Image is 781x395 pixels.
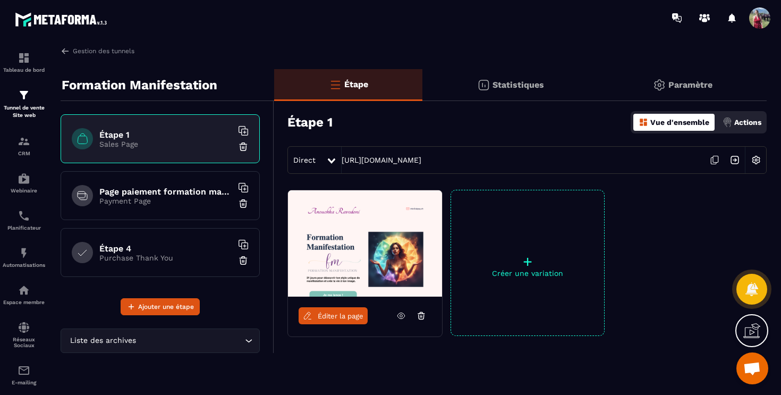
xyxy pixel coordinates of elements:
div: Ouvrir le chat [736,352,768,384]
p: Webinaire [3,188,45,194]
a: automationsautomationsAutomatisations [3,239,45,276]
img: formation [18,135,30,148]
img: arrow-next.bcc2205e.svg [725,150,745,170]
p: Vue d'ensemble [650,118,709,127]
a: [URL][DOMAIN_NAME] [342,156,421,164]
a: Éditer la page [299,307,368,324]
a: formationformationCRM [3,127,45,164]
h3: Étape 1 [287,115,333,130]
p: Purchase Thank You [99,254,232,262]
a: formationformationTableau de bord [3,44,45,81]
p: Automatisations [3,262,45,268]
img: actions.d6e523a2.png [723,117,732,127]
p: CRM [3,150,45,156]
a: social-networksocial-networkRéseaux Sociaux [3,313,45,356]
p: Payment Page [99,197,232,205]
p: Paramètre [668,80,712,90]
a: emailemailE-mailing [3,356,45,393]
p: Tableau de bord [3,67,45,73]
img: trash [238,198,249,209]
img: trash [238,141,249,152]
img: email [18,364,30,377]
img: logo [15,10,111,29]
img: setting-gr.5f69749f.svg [653,79,666,91]
img: automations [18,284,30,297]
img: automations [18,247,30,259]
img: arrow [61,46,70,56]
div: Search for option [61,329,260,353]
img: stats.20deebd0.svg [477,79,490,91]
a: automationsautomationsEspace membre [3,276,45,313]
img: dashboard-orange.40269519.svg [639,117,648,127]
button: Ajouter une étape [121,298,200,315]
h6: Étape 1 [99,130,232,140]
img: formation [18,89,30,102]
p: Étape [344,79,368,89]
img: bars-o.4a397970.svg [329,78,342,91]
p: Créer une variation [451,269,604,278]
p: Formation Manifestation [62,74,217,96]
span: Éditer la page [318,312,363,320]
h6: Étape 4 [99,243,232,254]
img: social-network [18,321,30,334]
img: image [288,190,442,297]
h6: Page paiement formation manifestation [99,187,232,197]
span: Ajouter une étape [138,301,194,312]
img: scheduler [18,209,30,222]
span: Direct [293,156,316,164]
p: Actions [734,118,761,127]
span: Liste des archives [67,335,138,347]
a: Gestion des tunnels [61,46,134,56]
p: Espace membre [3,299,45,305]
p: Réseaux Sociaux [3,337,45,348]
p: Statistiques [493,80,544,90]
p: + [451,254,604,269]
p: Tunnel de vente Site web [3,104,45,119]
img: formation [18,52,30,64]
a: formationformationTunnel de vente Site web [3,81,45,127]
img: automations [18,172,30,185]
input: Search for option [138,335,242,347]
a: schedulerschedulerPlanificateur [3,201,45,239]
p: Sales Page [99,140,232,148]
p: E-mailing [3,380,45,385]
a: automationsautomationsWebinaire [3,164,45,201]
p: Planificateur [3,225,45,231]
img: setting-w.858f3a88.svg [746,150,766,170]
img: trash [238,255,249,266]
